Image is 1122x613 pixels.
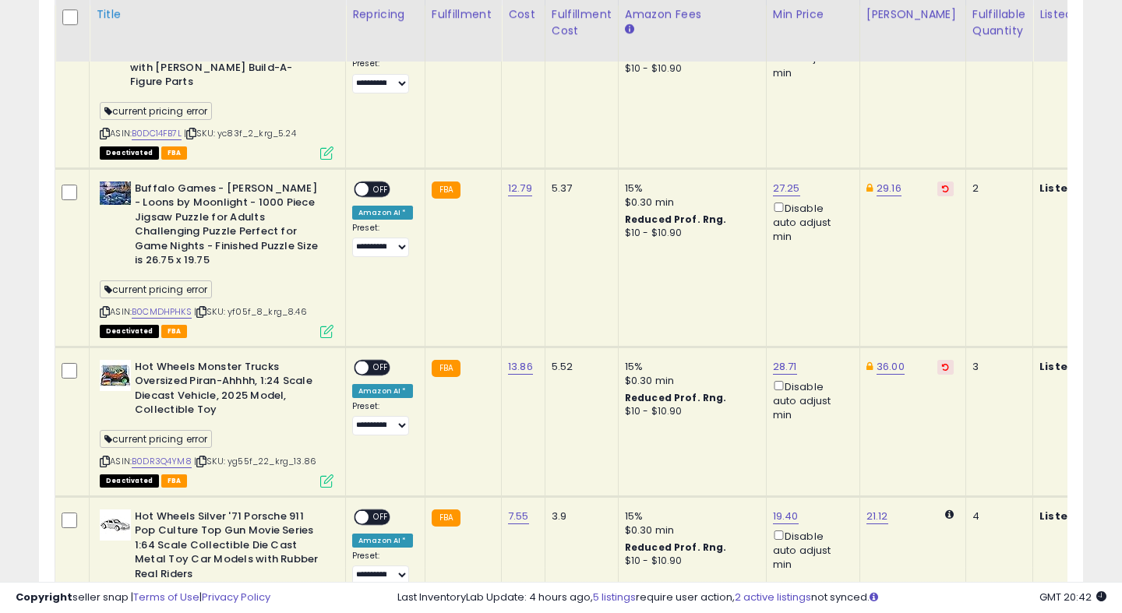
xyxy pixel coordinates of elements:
a: Privacy Policy [202,590,270,604]
small: Amazon Fees. [625,23,634,37]
b: Listed Price: [1039,509,1110,523]
div: Amazon Fees [625,6,760,23]
div: 5.52 [552,360,606,374]
div: Repricing [352,6,418,23]
a: 5 listings [593,590,636,604]
span: | SKU: yg55f_22_krg_13.86 [194,455,316,467]
b: Buffalo Games - [PERSON_NAME] - Loons by Moonlight - 1000 Piece Jigsaw Puzzle for Adults Challeng... [135,181,324,272]
div: Title [96,6,339,23]
a: 21.12 [866,509,888,524]
div: $10 - $10.90 [625,62,754,76]
strong: Copyright [16,590,72,604]
div: $0.30 min [625,523,754,537]
span: All listings that are unavailable for purchase on Amazon for any reason other than out-of-stock [100,474,159,488]
a: Terms of Use [133,590,199,604]
b: Hot Wheels Silver '71 Porsche 911 Pop Culture Top Gun Movie Series 1:64 Scale Collectible Die Cas... [135,509,324,586]
a: B0DC14FB7L [132,127,182,140]
span: All listings that are unavailable for purchase on Amazon for any reason other than out-of-stock [100,325,159,338]
div: seller snap | | [16,590,270,605]
div: $10 - $10.90 [625,405,754,418]
span: current pricing error [100,280,212,298]
div: Preset: [352,401,413,436]
div: Fulfillable Quantity [972,6,1026,39]
a: B0DR3Q4YM8 [132,455,192,468]
span: FBA [161,325,188,338]
div: $0.30 min [625,196,754,210]
div: 15% [625,181,754,196]
a: 28.71 [773,359,797,375]
div: ASIN: [100,360,333,486]
div: Last InventoryLab Update: 4 hours ago, require user action, not synced. [397,590,1106,605]
span: All listings that are unavailable for purchase on Amazon for any reason other than out-of-stock [100,146,159,160]
div: 5.37 [552,181,606,196]
b: Reduced Prof. Rng. [625,391,727,404]
div: [PERSON_NAME] [866,6,959,23]
img: 51E7XtI4FbL._SL40_.jpg [100,360,131,391]
a: 27.25 [773,181,800,196]
span: current pricing error [100,102,212,120]
span: OFF [369,361,393,374]
a: 12.79 [508,181,532,196]
div: Preset: [352,58,413,93]
div: Amazon AI * [352,534,413,548]
small: FBA [432,509,460,527]
div: Fulfillment Cost [552,6,612,39]
div: 15% [625,509,754,523]
div: Amazon AI * [352,384,413,398]
a: 29.16 [877,181,901,196]
img: 51gSGSaEmOL._SL40_.jpg [100,181,131,205]
b: Reduced Prof. Rng. [625,213,727,226]
span: FBA [161,474,188,488]
div: Fulfillment [432,6,495,23]
span: OFF [369,510,393,523]
a: 7.55 [508,509,529,524]
a: 13.86 [508,359,533,375]
small: FBA [432,181,460,199]
img: 3111oJRnP0L._SL40_.jpg [100,509,131,541]
div: Amazon AI * [352,206,413,220]
div: ASIN: [100,17,333,157]
div: Disable auto adjust min [773,199,848,245]
div: ASIN: [100,181,333,336]
div: 3.9 [552,509,606,523]
div: Preset: [352,223,413,258]
span: current pricing error [100,430,212,448]
span: 2025-10-8 20:42 GMT [1039,590,1106,604]
div: Cost [508,6,538,23]
div: 2 [972,181,1021,196]
a: 36.00 [877,359,905,375]
a: 2 active listings [735,590,811,604]
span: | SKU: yf05f_8_krg_8.46 [194,305,307,318]
b: Reduced Prof. Rng. [625,541,727,554]
b: Listed Price: [1039,359,1110,374]
span: OFF [369,182,393,196]
div: $0.30 min [625,374,754,388]
div: 4 [972,509,1021,523]
b: Listed Price: [1039,181,1110,196]
div: $10 - $10.90 [625,227,754,240]
span: | SKU: yc83f_2_krg_5.24 [184,127,296,139]
div: Preset: [352,551,413,586]
a: B0CMDHPHKS [132,305,192,319]
div: Min Price [773,6,853,23]
div: Disable auto adjust min [773,378,848,423]
small: FBA [432,360,460,377]
a: 19.40 [773,509,799,524]
span: FBA [161,146,188,160]
b: Hot Wheels Monster Trucks Oversized Piran-Ahhhh, 1:24 Scale Diecast Vehicle, 2025 Model, Collecti... [135,360,324,421]
div: 15% [625,360,754,374]
div: 3 [972,360,1021,374]
div: Disable auto adjust min [773,527,848,572]
div: $10 - $10.90 [625,555,754,568]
